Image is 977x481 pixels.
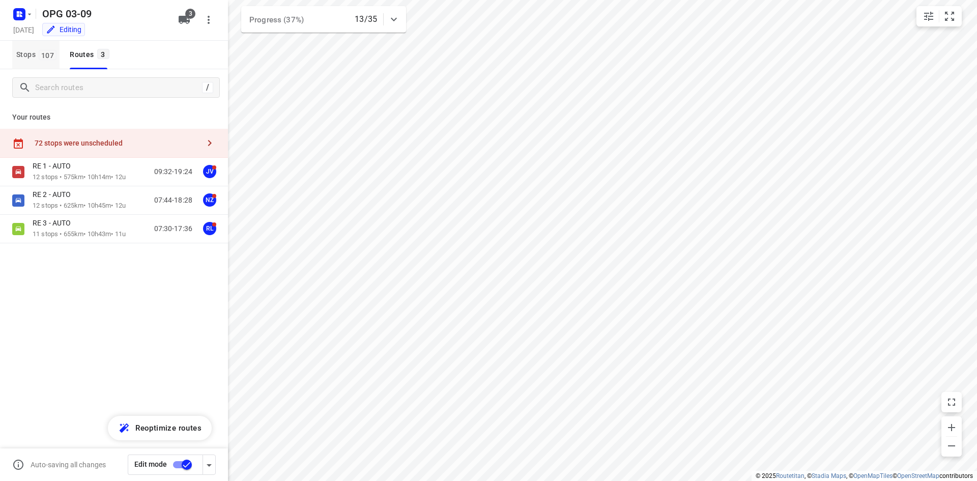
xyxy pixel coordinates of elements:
span: Stops [16,48,60,61]
button: JV [199,161,220,182]
p: Your routes [12,112,216,123]
h5: Project date [9,24,38,36]
a: Stadia Maps [812,472,846,479]
p: 13/35 [355,13,377,25]
button: Map settings [918,6,939,26]
p: Auto-saving all changes [31,461,106,469]
p: 11 stops • 655km • 10h43m • 11u [33,230,126,239]
div: / [202,82,213,93]
h5: Rename [38,6,170,22]
span: 3 [97,49,109,59]
div: 72 stops were unscheduled [35,139,199,147]
div: Progress (37%)13/35 [241,6,406,33]
a: OpenStreetMap [897,472,939,479]
div: small contained button group [916,6,962,26]
div: You are currently in edit mode. [46,24,81,35]
a: Routetitan [776,472,804,479]
div: RL [203,222,216,235]
p: 12 stops • 575km • 10h14m • 12u [33,173,126,182]
div: Driver app settings [203,458,215,471]
span: Edit mode [134,460,167,468]
button: Reoptimize routes [108,416,212,440]
button: Fit zoom [939,6,960,26]
span: 107 [39,50,56,60]
a: OpenMapTiles [853,472,893,479]
button: NZ [199,190,220,210]
div: JV [203,165,216,178]
span: Progress (37%) [249,15,304,24]
p: RE 1 - AUTO [33,161,77,171]
span: 3 [185,9,195,19]
span: Reoptimize routes [135,421,202,435]
p: RE 3 - AUTO [33,218,77,228]
div: Routes [70,48,112,61]
button: RL [199,218,220,239]
p: 09:32-19:24 [154,166,192,177]
button: More [198,10,219,30]
button: 3 [174,10,194,30]
p: 07:30-17:36 [154,223,192,234]
p: RE 2 - AUTO [33,190,77,199]
input: Search routes [35,80,202,96]
p: 12 stops • 625km • 10h45m • 12u [33,201,126,211]
p: 07:44-18:28 [154,195,192,206]
li: © 2025 , © , © © contributors [756,472,973,479]
div: NZ [203,193,216,207]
